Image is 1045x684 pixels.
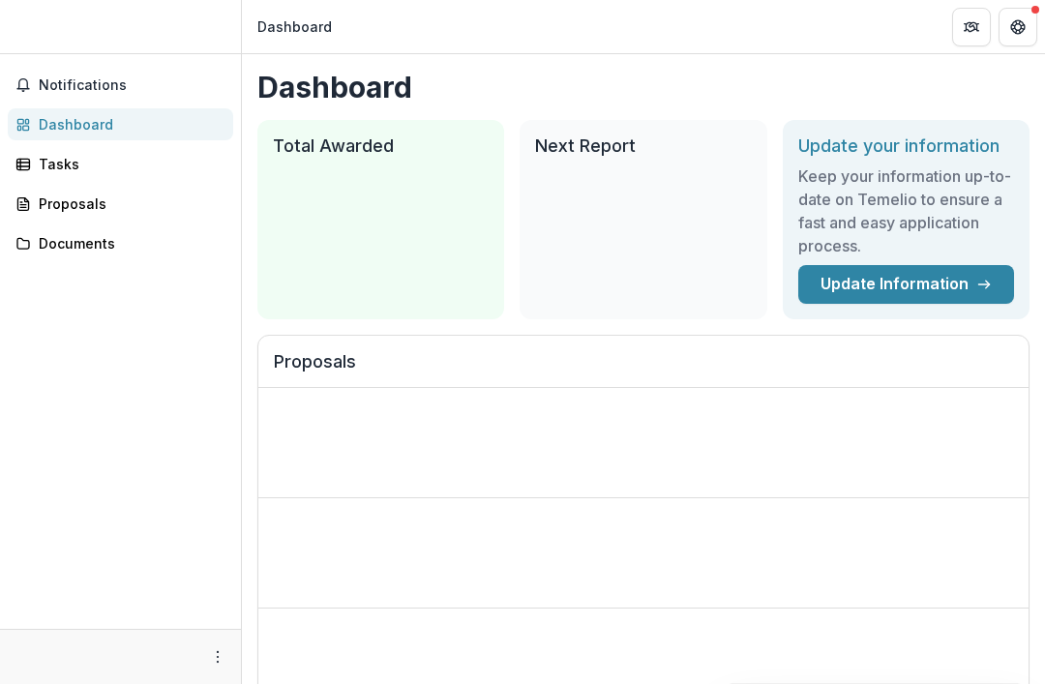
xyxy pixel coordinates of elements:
div: Dashboard [257,16,332,37]
h1: Dashboard [257,70,1030,104]
h2: Proposals [274,351,1013,388]
button: Partners [952,8,991,46]
h2: Update your information [798,135,1014,157]
h3: Keep your information up-to-date on Temelio to ensure a fast and easy application process. [798,164,1014,257]
button: Get Help [999,8,1037,46]
div: Tasks [39,154,218,174]
a: Documents [8,227,233,259]
button: Notifications [8,70,233,101]
a: Dashboard [8,108,233,140]
button: More [206,645,229,669]
div: Proposals [39,193,218,214]
span: Notifications [39,77,225,94]
div: Dashboard [39,114,218,134]
div: Documents [39,233,218,253]
h2: Total Awarded [273,135,489,157]
a: Update Information [798,265,1014,304]
h2: Next Report [535,135,751,157]
a: Tasks [8,148,233,180]
a: Proposals [8,188,233,220]
nav: breadcrumb [250,13,340,41]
